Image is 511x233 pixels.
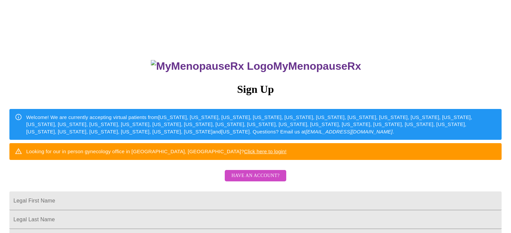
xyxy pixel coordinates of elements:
div: Welcome! We are currently accepting virtual patients from [US_STATE], [US_STATE], [US_STATE], [US... [26,111,496,138]
img: MyMenopauseRx Logo [151,60,273,72]
h3: MyMenopauseRx [10,60,502,72]
a: Click here to login! [244,149,287,154]
span: Have an account? [231,172,280,180]
h3: Sign Up [9,83,502,96]
a: Have an account? [223,177,288,183]
em: [EMAIL_ADDRESS][DOMAIN_NAME] [306,129,393,134]
button: Have an account? [225,170,286,182]
div: Looking for our in person gynecology office in [GEOGRAPHIC_DATA], [GEOGRAPHIC_DATA]? [26,145,287,158]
